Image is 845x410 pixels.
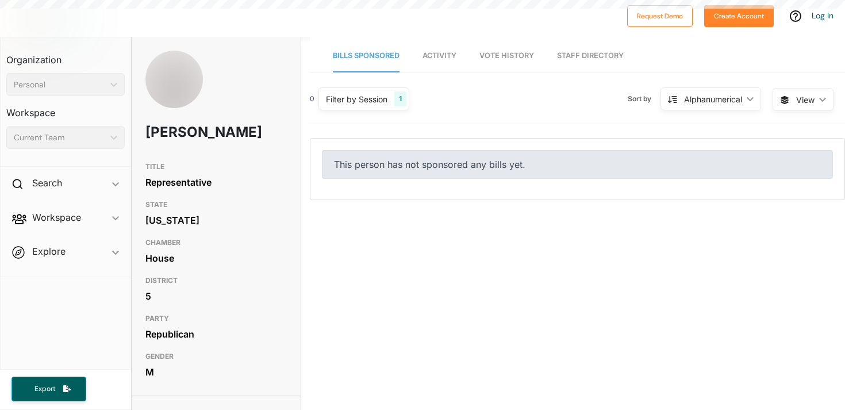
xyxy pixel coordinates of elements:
div: Republican [145,325,286,343]
img: Headshot of Danny Crawford [145,51,203,131]
div: [US_STATE] [145,212,286,229]
h3: TITLE [145,160,286,174]
span: Vote History [479,51,534,60]
h3: PARTY [145,312,286,325]
a: Staff Directory [557,40,624,72]
span: Sort by [628,94,660,104]
div: Representative [145,174,286,191]
h3: CHAMBER [145,236,286,250]
span: View [796,94,815,106]
button: Request Demo [627,5,693,27]
a: Create Account [704,9,774,21]
div: Alphanumerical [684,93,742,105]
h3: Workspace [6,96,125,121]
div: 1 [394,91,406,106]
button: Export [11,377,86,401]
div: M [145,363,286,381]
span: Activity [422,51,456,60]
a: Bills Sponsored [333,40,400,72]
a: Vote History [479,40,534,72]
div: 5 [145,288,286,305]
div: This person has not sponsored any bills yet. [322,150,833,179]
span: Export [26,384,63,394]
a: Activity [422,40,456,72]
h2: Search [32,177,62,189]
button: Create Account [704,5,774,27]
h3: DISTRICT [145,274,286,288]
a: Log In [812,10,834,21]
a: Request Demo [627,9,693,21]
h3: STATE [145,198,286,212]
div: Filter by Session [326,93,387,105]
h3: Organization [6,43,125,68]
h3: GENDER [145,350,286,363]
div: 0 [310,94,314,104]
div: Current Team [14,132,106,144]
h1: [PERSON_NAME] [145,115,230,150]
span: Bills Sponsored [333,51,400,60]
div: House [145,250,286,267]
div: Personal [14,79,106,91]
